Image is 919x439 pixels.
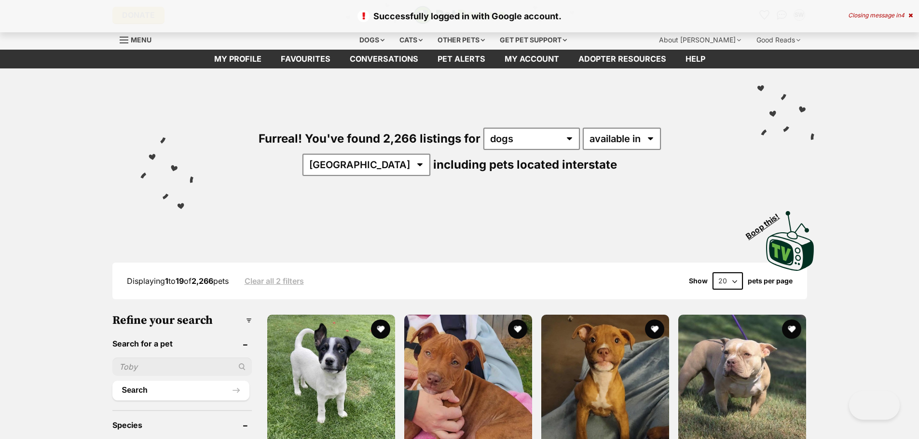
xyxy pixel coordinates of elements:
button: Search [112,381,249,400]
a: conversations [340,50,428,68]
div: Cats [393,30,429,50]
button: favourite [371,319,390,339]
div: Good Reads [750,30,807,50]
strong: 2,266 [192,276,213,286]
span: Furreal! You've found 2,266 listings for [259,132,480,146]
span: Menu [131,36,151,44]
header: Species [112,421,252,429]
h3: Refine your search [112,314,252,327]
div: Closing message in [848,12,913,19]
a: Menu [120,30,158,48]
header: Search for a pet [112,339,252,348]
span: Show [689,277,708,285]
strong: 1 [165,276,168,286]
div: About [PERSON_NAME] [652,30,748,50]
a: Help [676,50,715,68]
label: pets per page [748,277,793,285]
button: favourite [645,319,664,339]
span: Boop this! [744,206,788,240]
strong: 19 [176,276,184,286]
iframe: Help Scout Beacon - Open [849,391,900,420]
span: including pets located interstate [433,158,617,172]
button: favourite [782,319,801,339]
a: My profile [205,50,271,68]
a: Clear all 2 filters [245,277,304,285]
div: Get pet support [493,30,574,50]
div: Other pets [431,30,492,50]
span: 4 [901,12,905,19]
a: My account [495,50,569,68]
span: Displaying to of pets [127,276,229,286]
div: Dogs [353,30,391,50]
a: Pet alerts [428,50,495,68]
img: PetRescue TV logo [766,211,814,271]
a: Boop this! [766,202,814,273]
a: Adopter resources [569,50,676,68]
p: Successfully logged in with Google account. [10,10,909,23]
button: favourite [508,319,527,339]
a: Favourites [271,50,340,68]
input: Toby [112,358,252,376]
